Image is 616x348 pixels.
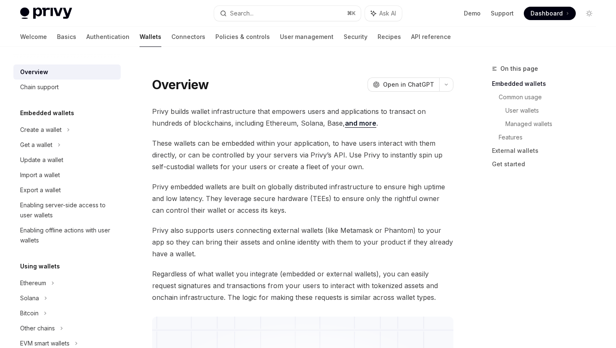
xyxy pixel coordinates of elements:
button: Toggle dark mode [582,7,596,20]
span: Regardless of what wallet you integrate (embedded or external wallets), you can easily request si... [152,268,453,303]
span: Open in ChatGPT [383,80,434,89]
div: Ethereum [20,278,46,288]
h5: Using wallets [20,261,60,271]
div: Enabling server-side access to user wallets [20,200,116,220]
span: Privy embedded wallets are built on globally distributed infrastructure to ensure high uptime and... [152,181,453,216]
div: Create a wallet [20,125,62,135]
a: Common usage [499,90,603,104]
a: User management [280,27,334,47]
span: Privy builds wallet infrastructure that empowers users and applications to transact on hundreds o... [152,106,453,129]
a: Update a wallet [13,152,121,168]
span: Privy also supports users connecting external wallets (like Metamask or Phantom) to your app so t... [152,224,453,260]
div: Other chains [20,323,55,333]
button: Open in ChatGPT [368,77,439,92]
a: External wallets [492,144,603,157]
button: Ask AI [365,6,402,21]
div: Update a wallet [20,155,63,165]
div: Solana [20,293,39,303]
a: Connectors [171,27,205,47]
span: Dashboard [531,9,563,18]
a: Support [491,9,514,18]
a: Policies & controls [215,27,270,47]
a: Authentication [86,27,129,47]
div: Export a wallet [20,185,61,195]
div: Enabling offline actions with user wallets [20,225,116,245]
div: Search... [230,8,254,18]
div: Get a wallet [20,140,52,150]
h1: Overview [152,77,209,92]
div: Import a wallet [20,170,60,180]
img: light logo [20,8,72,19]
a: Dashboard [524,7,576,20]
a: Managed wallets [505,117,603,131]
a: and more [345,119,376,128]
a: Chain support [13,80,121,95]
a: API reference [411,27,451,47]
h5: Embedded wallets [20,108,74,118]
a: Recipes [378,27,401,47]
a: Basics [57,27,76,47]
div: Chain support [20,82,59,92]
a: Features [499,131,603,144]
a: Enabling server-side access to user wallets [13,198,121,223]
span: These wallets can be embedded within your application, to have users interact with them directly,... [152,137,453,173]
a: Export a wallet [13,183,121,198]
div: Overview [20,67,48,77]
a: Welcome [20,27,47,47]
a: Embedded wallets [492,77,603,90]
a: Security [344,27,368,47]
div: Bitcoin [20,308,39,318]
span: ⌘ K [347,10,356,17]
span: Ask AI [379,9,396,18]
a: Enabling offline actions with user wallets [13,223,121,248]
span: On this page [500,64,538,74]
a: User wallets [505,104,603,117]
a: Demo [464,9,481,18]
a: Wallets [140,27,161,47]
a: Get started [492,157,603,171]
a: Overview [13,64,121,80]
button: Search...⌘K [214,6,360,21]
a: Import a wallet [13,168,121,183]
